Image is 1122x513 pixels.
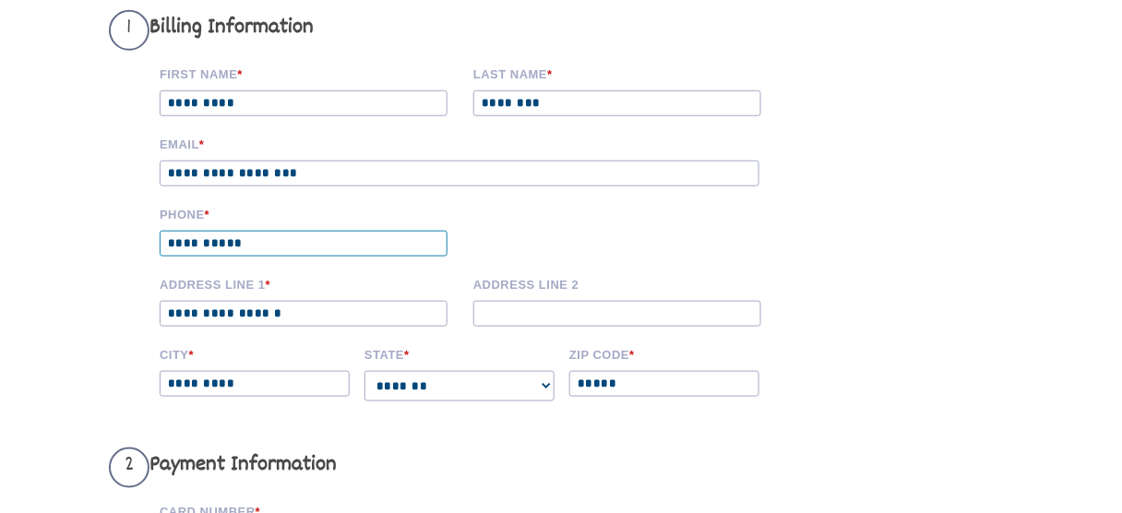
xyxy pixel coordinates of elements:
[473,65,774,81] label: Last name
[109,10,787,51] h3: Billing Information
[160,65,460,81] label: First Name
[569,345,761,362] label: Zip code
[109,447,149,488] span: 2
[160,275,460,292] label: Address Line 1
[473,275,774,292] label: Address Line 2
[364,345,556,362] label: State
[160,135,787,151] label: Email
[109,447,787,488] h3: Payment Information
[160,345,352,362] label: City
[109,10,149,51] span: 1
[160,205,460,221] label: Phone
